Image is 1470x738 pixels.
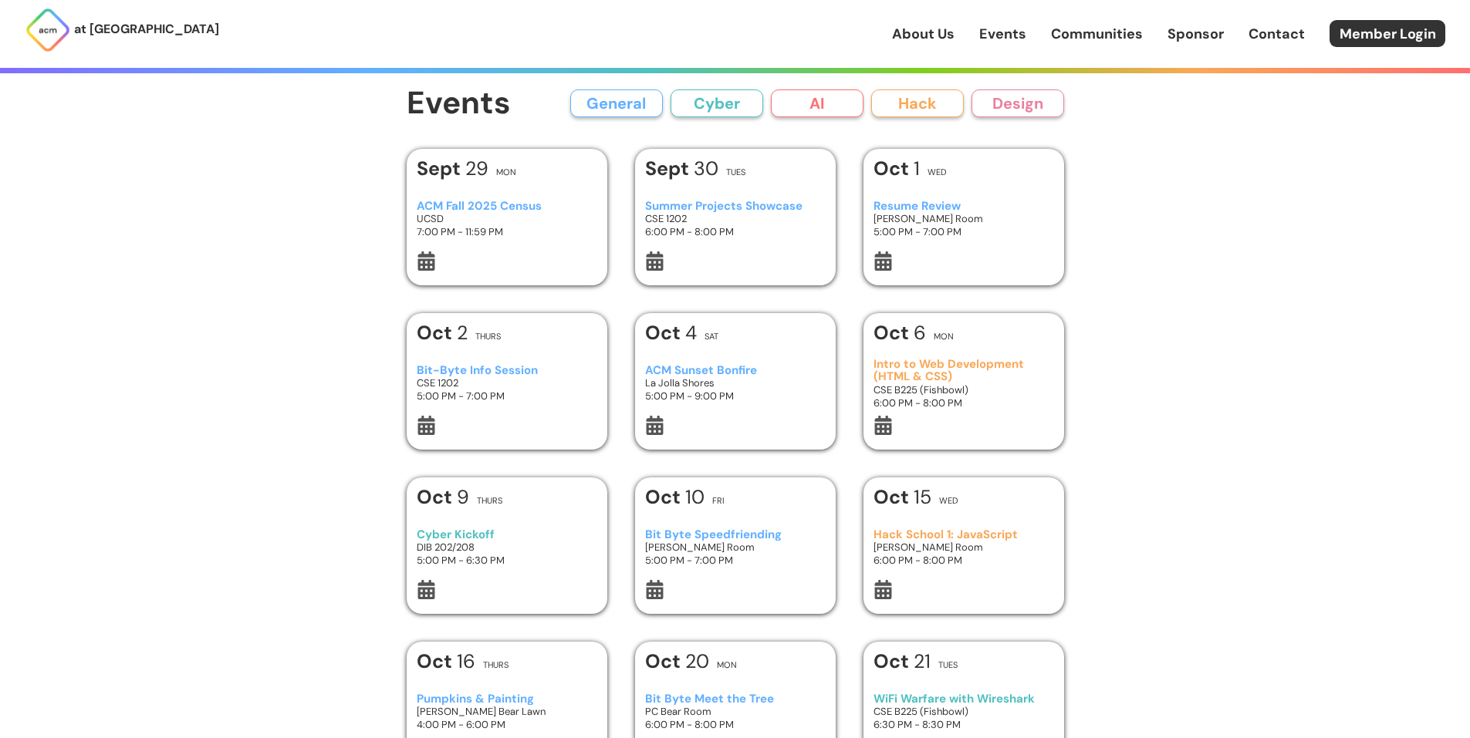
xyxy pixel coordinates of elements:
h1: 10 [645,487,705,507]
h1: 21 [874,652,931,671]
button: Cyber [671,89,763,117]
img: ACM Logo [25,7,71,53]
button: Hack [871,89,964,117]
h1: 2 [417,323,468,342]
h3: 5:00 PM - 7:00 PM [874,225,1053,238]
h2: Fri [712,497,725,505]
b: Oct [417,320,457,345]
h3: Intro to Web Development (HTML & CSS) [874,358,1053,383]
h2: Mon [717,661,737,669]
h3: Summer Projects Showcase [645,200,825,213]
b: Oct [645,484,685,510]
h3: PC Bear Room [645,705,825,718]
h3: 6:00 PM - 8:00 PM [874,396,1053,409]
h2: Mon [934,332,954,341]
h1: Events [407,86,511,121]
h3: Cyber Kickoff [417,528,596,541]
h3: CSE B225 (Fishbowl) [874,705,1053,718]
h1: 20 [645,652,709,671]
a: at [GEOGRAPHIC_DATA] [25,7,219,53]
h3: DIB 202/208 [417,541,596,554]
h3: [PERSON_NAME] Room [645,541,825,554]
h3: Bit-Byte Info Session [417,364,596,377]
h3: 5:00 PM - 7:00 PM [645,554,825,567]
h3: CSE 1202 [417,376,596,389]
h3: ACM Fall 2025 Census [417,200,596,213]
h2: Mon [496,168,516,177]
h3: Bit Byte Meet the Tree [645,693,825,706]
button: General [570,89,663,117]
h2: Thurs [475,332,501,341]
h2: Wed [928,168,947,177]
b: Oct [645,320,685,345]
h3: 6:00 PM - 8:00 PM [874,554,1053,567]
button: Design [972,89,1064,117]
a: About Us [892,24,955,44]
h3: Pumpkins & Painting [417,693,596,706]
h1: 6 [874,323,926,342]
h1: 4 [645,323,697,342]
h3: [PERSON_NAME] Room [874,212,1053,225]
h1: 1 [874,159,920,178]
b: Oct [874,156,914,181]
b: Sept [417,156,465,181]
button: AI [771,89,863,117]
h3: WiFi Warfare with Wireshark [874,693,1053,706]
h2: Thurs [477,497,502,505]
h1: 16 [417,652,475,671]
b: Oct [417,484,457,510]
b: Oct [417,649,457,674]
b: Oct [874,320,914,345]
h1: 9 [417,487,469,507]
h3: CSE B225 (Fishbowl) [874,383,1053,396]
h3: 4:00 PM - 6:00 PM [417,718,596,731]
b: Sept [645,156,694,181]
h3: Bit Byte Speedfriending [645,528,825,541]
h1: 15 [874,487,931,507]
h3: [PERSON_NAME] Room [874,541,1053,554]
h2: Tues [938,661,958,669]
h3: La Jolla Shores [645,376,825,389]
h3: 6:00 PM - 8:00 PM [645,718,825,731]
h2: Thurs [483,661,509,669]
h3: Hack School 1: JavaScript [874,528,1053,541]
h3: UCSD [417,212,596,225]
h1: 29 [417,159,488,178]
a: Contact [1249,24,1305,44]
b: Oct [874,649,914,674]
h3: 7:00 PM - 11:59 PM [417,225,596,238]
h3: ACM Sunset Bonfire [645,364,825,377]
h2: Tues [726,168,745,177]
a: Events [979,24,1026,44]
p: at [GEOGRAPHIC_DATA] [74,19,219,39]
h2: Sat [705,332,718,341]
a: Communities [1051,24,1143,44]
h1: 30 [645,159,718,178]
h3: CSE 1202 [645,212,825,225]
b: Oct [645,649,685,674]
h3: 5:00 PM - 9:00 PM [645,389,825,403]
h3: [PERSON_NAME] Bear Lawn [417,705,596,718]
h3: 5:00 PM - 6:30 PM [417,554,596,567]
a: Member Login [1330,20,1445,47]
h3: 6:30 PM - 8:30 PM [874,718,1053,731]
h3: 5:00 PM - 7:00 PM [417,389,596,403]
h3: 6:00 PM - 8:00 PM [645,225,825,238]
b: Oct [874,484,914,510]
h2: Wed [939,497,958,505]
a: Sponsor [1168,24,1224,44]
h3: Resume Review [874,200,1053,213]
